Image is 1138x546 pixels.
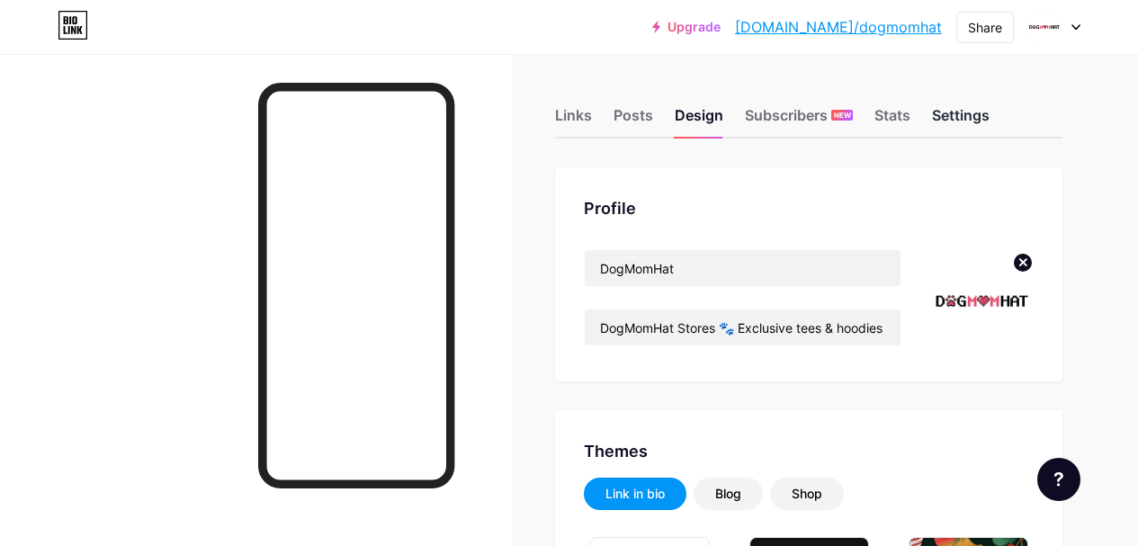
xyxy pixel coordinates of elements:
img: Dog Mom Hat [1027,10,1062,44]
input: Bio [585,309,901,345]
div: Shop [792,485,822,503]
img: Dog Mom Hat [930,249,1034,353]
div: Settings [932,104,990,137]
a: Upgrade [652,20,721,34]
div: Links [555,104,592,137]
div: Blog [715,485,741,503]
div: Share [968,18,1002,37]
a: [DOMAIN_NAME]/dogmomhat [735,16,942,38]
div: Profile [584,196,1034,220]
input: Name [585,250,901,286]
div: Stats [874,104,910,137]
div: Themes [584,439,1034,463]
div: Design [675,104,723,137]
div: Link in bio [605,485,665,503]
span: NEW [834,110,851,121]
div: Posts [614,104,653,137]
div: Subscribers [745,104,853,137]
